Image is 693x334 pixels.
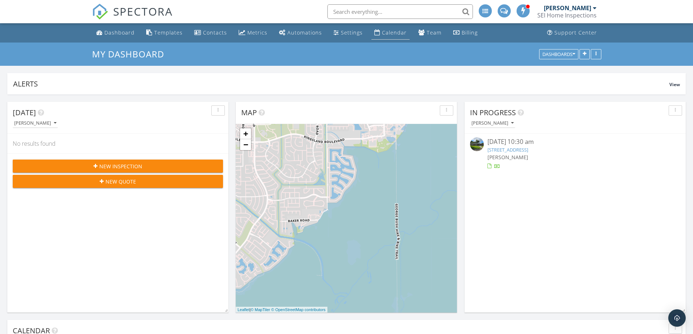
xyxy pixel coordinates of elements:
div: Dashboard [104,29,135,36]
a: [STREET_ADDRESS] [487,146,528,153]
div: Dashboards [542,52,575,57]
a: © OpenStreetMap contributors [271,307,326,312]
div: Metrics [247,29,267,36]
a: Calendar [371,26,410,40]
a: Dashboard [93,26,138,40]
button: New Quote [13,175,223,188]
a: Settings [331,26,366,40]
div: [PERSON_NAME] [14,121,56,126]
span: [PERSON_NAME] [487,154,528,161]
button: Dashboards [539,49,578,59]
div: Billing [462,29,478,36]
div: [DATE] 10:30 am [487,137,663,146]
a: [DATE] 10:30 am [STREET_ADDRESS] [PERSON_NAME] [470,137,680,170]
span: SPECTORA [113,4,173,19]
div: SEI Home Inspections [537,12,597,19]
img: The Best Home Inspection Software - Spectora [92,4,108,20]
span: In Progress [470,108,516,117]
a: Metrics [236,26,270,40]
div: Open Intercom Messenger [668,309,686,327]
div: Automations [287,29,322,36]
a: Team [415,26,445,40]
a: My Dashboard [92,48,170,60]
button: [PERSON_NAME] [470,118,515,128]
a: Leaflet [238,307,250,312]
div: Contacts [203,29,227,36]
a: Zoom out [240,139,251,150]
span: Map [241,108,257,117]
div: [PERSON_NAME] [471,121,514,126]
div: Team [427,29,442,36]
div: Templates [154,29,183,36]
div: [PERSON_NAME] [544,4,591,12]
a: © MapTiler [251,307,270,312]
button: [PERSON_NAME] [13,118,58,128]
div: | [236,307,327,313]
div: Settings [341,29,363,36]
a: Templates [143,26,186,40]
a: SPECTORA [92,10,173,25]
a: Automations (Basic) [276,26,325,40]
span: [DATE] [13,108,36,117]
input: Search everything... [327,4,473,19]
a: Support Center [544,26,600,40]
span: New Quote [105,178,136,185]
a: Zoom in [240,128,251,139]
div: Alerts [13,79,669,89]
img: 9526263%2Fcover_photos%2FVgSqMS4pujw0bYHJ17l0%2Fsmall.jpg [470,137,484,151]
button: New Inspection [13,160,223,173]
div: No results found [7,134,228,153]
div: Calendar [382,29,407,36]
span: New Inspection [99,162,142,170]
a: Billing [450,26,481,40]
a: Contacts [191,26,230,40]
span: View [669,81,680,88]
div: Support Center [554,29,597,36]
